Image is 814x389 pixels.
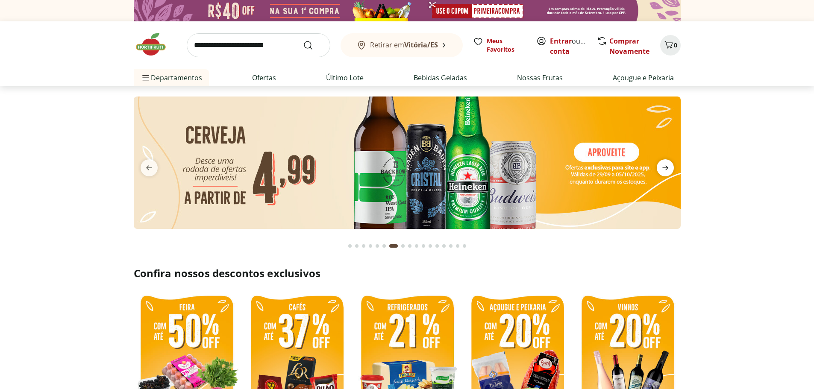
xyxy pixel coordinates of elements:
[650,159,681,176] button: next
[434,236,441,256] button: Go to page 13 from fs-carousel
[487,37,526,54] span: Meus Favoritos
[550,36,597,56] a: Criar conta
[367,236,374,256] button: Go to page 4 from fs-carousel
[134,32,176,57] img: Hortifruti
[613,73,674,83] a: Açougue e Peixaria
[374,236,381,256] button: Go to page 5 from fs-carousel
[441,236,447,256] button: Go to page 14 from fs-carousel
[550,36,572,46] a: Entrar
[303,40,323,50] button: Submit Search
[473,37,526,54] a: Meus Favoritos
[141,67,151,88] button: Menu
[134,266,681,280] h2: Confira nossos descontos exclusivos
[388,236,400,256] button: Current page from fs-carousel
[381,236,388,256] button: Go to page 6 from fs-carousel
[141,67,202,88] span: Departamentos
[413,236,420,256] button: Go to page 10 from fs-carousel
[420,236,427,256] button: Go to page 11 from fs-carousel
[347,236,353,256] button: Go to page 1 from fs-carousel
[353,236,360,256] button: Go to page 2 from fs-carousel
[414,73,467,83] a: Bebidas Geladas
[404,40,438,50] b: Vitória/ES
[461,236,468,256] button: Go to page 17 from fs-carousel
[674,41,677,49] span: 0
[360,236,367,256] button: Go to page 3 from fs-carousel
[517,73,563,83] a: Nossas Frutas
[427,236,434,256] button: Go to page 12 from fs-carousel
[609,36,649,56] a: Comprar Novamente
[134,97,681,229] img: cervejas
[550,36,588,56] span: ou
[406,236,413,256] button: Go to page 9 from fs-carousel
[660,35,681,56] button: Carrinho
[187,33,330,57] input: search
[370,41,438,49] span: Retirar em
[341,33,463,57] button: Retirar emVitória/ES
[326,73,364,83] a: Último Lote
[447,236,454,256] button: Go to page 15 from fs-carousel
[134,159,165,176] button: previous
[252,73,276,83] a: Ofertas
[400,236,406,256] button: Go to page 8 from fs-carousel
[454,236,461,256] button: Go to page 16 from fs-carousel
